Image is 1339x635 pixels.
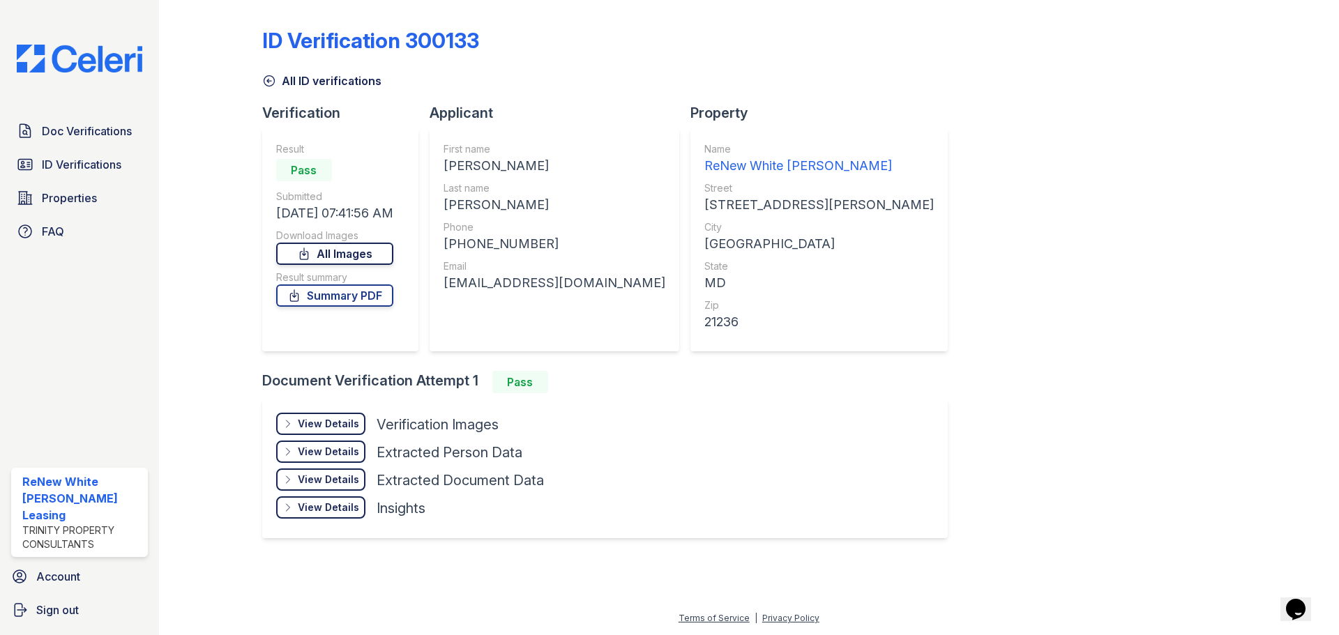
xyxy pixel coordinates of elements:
a: Properties [11,184,148,212]
div: Street [704,181,934,195]
div: Insights [377,498,425,518]
div: Result summary [276,270,393,284]
a: Terms of Service [679,613,750,623]
img: CE_Logo_Blue-a8612792a0a2168367f1c8372b55b34899dd931a85d93a1a3d3e32e68fde9ad4.png [6,45,153,72]
iframe: chat widget [1280,579,1325,621]
div: Email [444,259,665,273]
div: Pass [276,159,332,181]
div: Verification Images [377,415,499,434]
a: All Images [276,243,393,265]
div: Property [690,103,959,123]
a: Account [6,563,153,590]
div: Pass [492,371,548,393]
a: Name ReNew White [PERSON_NAME] [704,142,934,176]
div: [STREET_ADDRESS][PERSON_NAME] [704,195,934,215]
div: MD [704,273,934,293]
div: View Details [298,500,359,514]
div: [EMAIL_ADDRESS][DOMAIN_NAME] [444,273,665,293]
div: State [704,259,934,273]
a: Sign out [6,596,153,624]
div: Verification [262,103,430,123]
div: [DATE] 07:41:56 AM [276,204,393,223]
div: Last name [444,181,665,195]
div: ReNew White [PERSON_NAME] [704,156,934,176]
div: Submitted [276,190,393,204]
a: Summary PDF [276,284,393,307]
div: 21236 [704,312,934,332]
div: Trinity Property Consultants [22,523,142,551]
div: View Details [298,445,359,459]
div: [PERSON_NAME] [444,156,665,176]
div: Applicant [430,103,690,123]
span: Properties [42,190,97,206]
div: [PERSON_NAME] [444,195,665,215]
div: Name [704,142,934,156]
div: Phone [444,220,665,234]
div: Extracted Person Data [377,443,522,462]
div: [GEOGRAPHIC_DATA] [704,234,934,254]
div: City [704,220,934,234]
span: Sign out [36,602,79,618]
div: | [755,613,757,623]
span: ID Verifications [42,156,121,173]
div: ID Verification 300133 [262,28,479,53]
div: Download Images [276,229,393,243]
a: Doc Verifications [11,117,148,145]
div: [PHONE_NUMBER] [444,234,665,254]
div: ReNew White [PERSON_NAME] Leasing [22,473,142,523]
span: FAQ [42,223,64,240]
span: Doc Verifications [42,123,132,139]
a: Privacy Policy [762,613,819,623]
div: Zip [704,298,934,312]
div: View Details [298,473,359,487]
a: ID Verifications [11,151,148,178]
div: View Details [298,417,359,431]
a: All ID verifications [262,72,381,89]
a: FAQ [11,217,148,245]
div: Extracted Document Data [377,470,544,490]
span: Account [36,568,80,585]
div: Document Verification Attempt 1 [262,371,959,393]
div: First name [444,142,665,156]
div: Result [276,142,393,156]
